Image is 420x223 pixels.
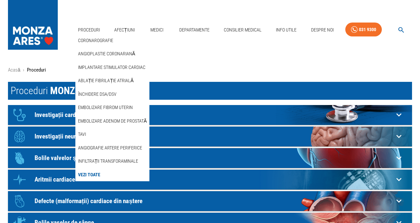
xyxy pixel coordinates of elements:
[75,114,149,128] div: Embolizare adenom de prostată
[8,66,412,74] nav: breadcrumb
[23,66,24,74] li: ›
[10,127,30,146] div: Icon
[50,85,105,96] span: MONZA ARES
[77,129,87,140] a: TAVI
[75,154,149,168] div: Infiltrații transforaminale
[77,102,134,113] a: Embolizare fibrom uterin
[10,170,30,190] div: Icon
[345,23,382,37] a: 031 9300
[75,34,149,47] div: Coronarografie
[75,47,149,61] div: Angioplastie coronariană
[75,61,149,74] div: Implantare stimulator cardiac
[75,168,149,182] div: Vezi Toate
[177,23,212,37] a: Departamente
[27,66,46,74] p: Proceduri
[77,156,140,167] a: Infiltrații transforaminale
[146,23,168,37] a: Medici
[35,133,394,140] p: Investigații neurologie
[77,169,102,180] a: Vezi Toate
[10,105,30,125] div: Icon
[35,154,394,161] p: Bolile valvelor și ale vaselor inimii
[75,141,149,155] div: Angiografie artere periferice
[10,148,30,168] div: Icon
[35,176,394,183] p: Aritmii cardiace
[8,127,412,146] div: IconInvestigații neurologie
[75,74,149,87] div: Ablație fibrilație atrială
[273,23,299,37] a: Info Utile
[35,197,394,204] p: Defecte (malformații) cardiace din naștere
[75,23,103,37] a: Proceduri
[221,23,264,37] a: Consilier Medical
[77,35,115,46] a: Coronarografie
[8,191,412,211] div: IconDefecte (malformații) cardiace din naștere
[77,116,148,127] a: Embolizare adenom de prostată
[8,170,412,190] div: IconAritmii cardiace
[77,142,143,153] a: Angiografie artere periferice
[77,75,135,86] a: Ablație fibrilație atrială
[112,23,137,37] a: Afecțiuni
[308,23,336,37] a: Despre Noi
[75,34,149,182] nav: secondary mailbox folders
[8,67,20,73] a: Acasă
[75,101,149,114] div: Embolizare fibrom uterin
[35,111,394,118] p: Investigații cardiologie
[359,26,376,34] div: 031 9300
[77,62,147,73] a: Implantare stimulator cardiac
[8,105,412,125] div: IconInvestigații cardiologie
[10,191,30,211] div: Icon
[77,48,136,59] a: Angioplastie coronariană
[75,87,149,101] div: Închidere DSA/DSV
[8,82,412,100] h1: Proceduri
[75,128,149,141] div: TAVI
[77,89,118,100] a: Închidere DSA/DSV
[8,148,412,168] div: IconBolile valvelor și ale vaselor inimii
